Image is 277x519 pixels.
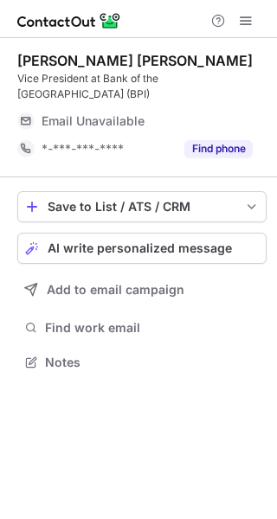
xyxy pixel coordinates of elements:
span: AI write personalized message [48,241,232,255]
button: Find work email [17,316,267,340]
div: Save to List / ATS / CRM [48,200,236,214]
div: [PERSON_NAME] [PERSON_NAME] [17,52,253,69]
span: Notes [45,355,260,370]
button: AI write personalized message [17,233,267,264]
button: Reveal Button [184,140,253,157]
span: Find work email [45,320,260,336]
span: Email Unavailable [42,113,145,129]
button: save-profile-one-click [17,191,267,222]
img: ContactOut v5.3.10 [17,10,121,31]
button: Notes [17,350,267,375]
span: Add to email campaign [47,283,184,297]
button: Add to email campaign [17,274,267,305]
div: Vice President at Bank of the [GEOGRAPHIC_DATA] (BPI) [17,71,267,102]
